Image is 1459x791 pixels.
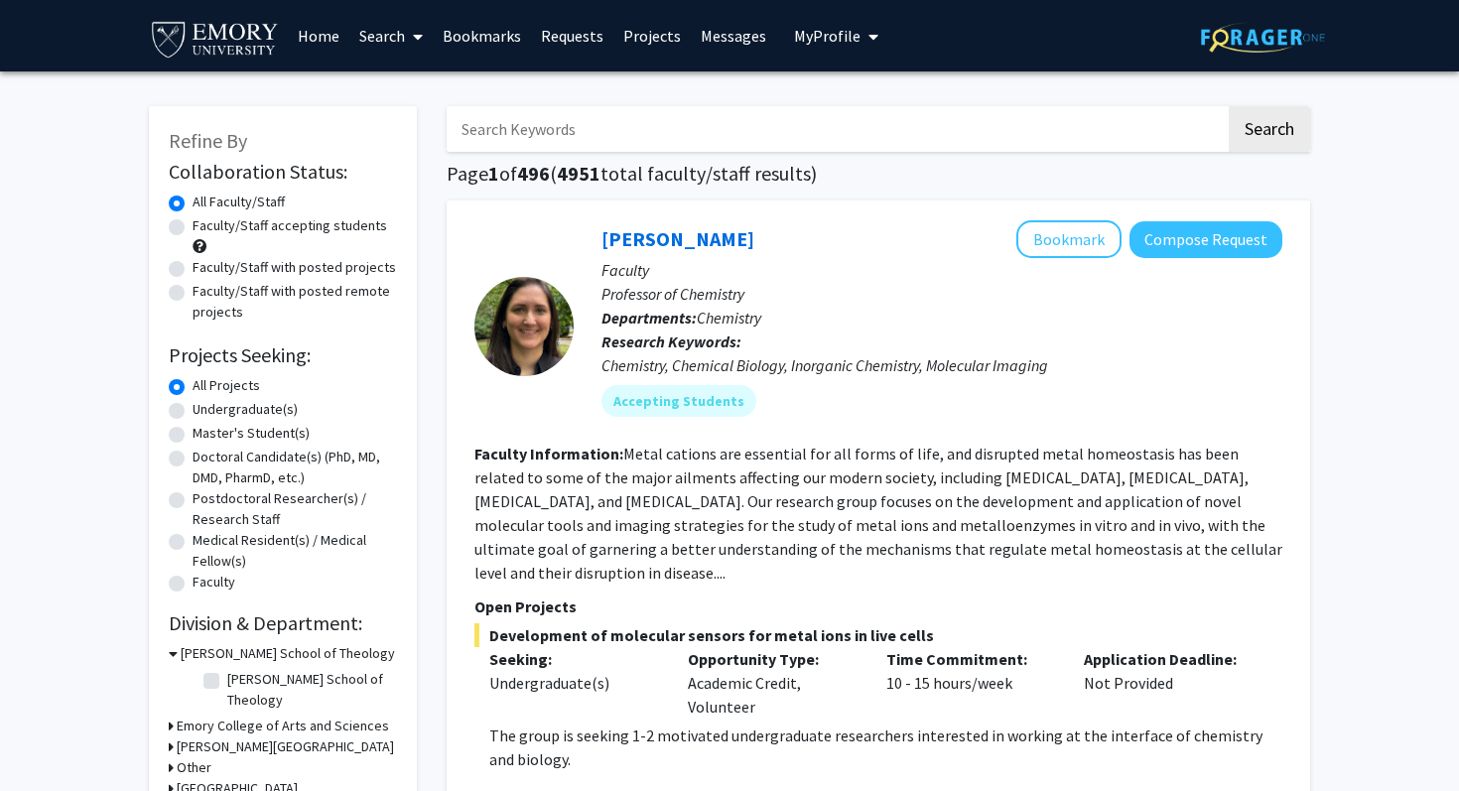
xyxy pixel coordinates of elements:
[1229,106,1310,152] button: Search
[531,1,613,70] a: Requests
[1129,221,1282,258] button: Compose Request to Daniela Buccella
[288,1,349,70] a: Home
[193,375,260,396] label: All Projects
[474,594,1282,618] p: Open Projects
[794,26,861,46] span: My Profile
[871,647,1070,719] div: 10 - 15 hours/week
[601,308,697,328] b: Departments:
[193,530,397,572] label: Medical Resident(s) / Medical Fellow(s)
[193,215,387,236] label: Faculty/Staff accepting students
[433,1,531,70] a: Bookmarks
[149,16,281,61] img: Emory University Logo
[181,643,395,664] h3: [PERSON_NAME] School of Theology
[1069,647,1267,719] div: Not Provided
[177,736,394,757] h3: [PERSON_NAME][GEOGRAPHIC_DATA]
[169,343,397,367] h2: Projects Seeking:
[193,281,397,323] label: Faculty/Staff with posted remote projects
[489,724,1282,771] p: The group is seeking 1-2 motivated undergraduate researchers interested in working at the interfa...
[601,331,741,351] b: Research Keywords:
[557,161,600,186] span: 4951
[489,671,658,695] div: Undergraduate(s)
[193,399,298,420] label: Undergraduate(s)
[688,647,857,671] p: Opportunity Type:
[447,106,1226,152] input: Search Keywords
[691,1,776,70] a: Messages
[349,1,433,70] a: Search
[601,258,1282,282] p: Faculty
[227,669,392,711] label: [PERSON_NAME] School of Theology
[474,444,1282,583] fg-read-more: Metal cations are essential for all forms of life, and disrupted metal homeostasis has been relat...
[886,647,1055,671] p: Time Commitment:
[474,623,1282,647] span: Development of molecular sensors for metal ions in live cells
[601,385,756,417] mat-chip: Accepting Students
[488,161,499,186] span: 1
[169,611,397,635] h2: Division & Department:
[1016,220,1122,258] button: Add Daniela Buccella to Bookmarks
[601,353,1282,377] div: Chemistry, Chemical Biology, Inorganic Chemistry, Molecular Imaging
[517,161,550,186] span: 496
[193,423,310,444] label: Master's Student(s)
[177,757,211,778] h3: Other
[193,488,397,530] label: Postdoctoral Researcher(s) / Research Staff
[613,1,691,70] a: Projects
[601,282,1282,306] p: Professor of Chemistry
[169,160,397,184] h2: Collaboration Status:
[193,257,396,278] label: Faculty/Staff with posted projects
[15,702,84,776] iframe: Chat
[1201,22,1325,53] img: ForagerOne Logo
[193,192,285,212] label: All Faculty/Staff
[193,447,397,488] label: Doctoral Candidate(s) (PhD, MD, DMD, PharmD, etc.)
[447,162,1310,186] h1: Page of ( total faculty/staff results)
[697,308,761,328] span: Chemistry
[601,226,754,251] a: [PERSON_NAME]
[169,128,247,153] span: Refine By
[193,572,235,593] label: Faculty
[673,647,871,719] div: Academic Credit, Volunteer
[489,647,658,671] p: Seeking:
[1084,647,1253,671] p: Application Deadline:
[177,716,389,736] h3: Emory College of Arts and Sciences
[474,444,623,463] b: Faculty Information:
